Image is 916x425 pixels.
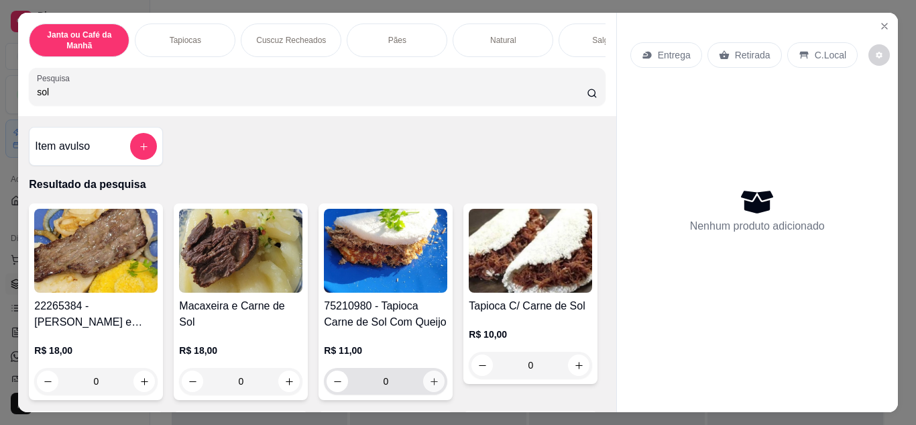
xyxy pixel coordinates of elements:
[690,218,825,234] p: Nenhum produto adicionado
[815,48,846,62] p: C.Local
[130,133,157,160] button: add-separate-item
[133,371,155,392] button: increase-product-quantity
[469,298,592,314] h4: Tapioca C/ Carne de Sol
[179,344,302,357] p: R$ 18,00
[423,371,445,392] button: increase-product-quantity
[735,48,770,62] p: Retirada
[327,371,348,392] button: decrease-product-quantity
[170,35,201,46] p: Tapiocas
[874,15,895,37] button: Close
[34,298,158,330] h4: 22265384 - [PERSON_NAME] e Carne de Sol
[278,371,300,392] button: increase-product-quantity
[388,35,406,46] p: Pães
[324,344,447,357] p: R$ 11,00
[568,355,589,376] button: increase-product-quantity
[469,209,592,293] img: product-image
[490,35,516,46] p: Natural
[37,73,74,84] label: Pesquisa
[29,177,605,193] p: Resultado da pesquisa
[868,44,890,66] button: decrease-product-quantity
[324,298,447,330] h4: 75210980 - Tapioca Carne de Sol Com Queijo
[592,35,626,46] p: Salgados
[179,298,302,330] h4: Macaxeira e Carne de Sol
[182,371,203,392] button: decrease-product-quantity
[179,209,302,293] img: product-image
[34,344,158,357] p: R$ 18,00
[658,48,691,62] p: Entrega
[324,209,447,293] img: product-image
[40,30,118,51] p: Janta ou Café da Manhã
[34,209,158,293] img: product-image
[469,328,592,341] p: R$ 10,00
[35,138,90,154] h4: Item avulso
[37,85,587,99] input: Pesquisa
[256,35,326,46] p: Cuscuz Recheados
[471,355,493,376] button: decrease-product-quantity
[37,371,58,392] button: decrease-product-quantity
